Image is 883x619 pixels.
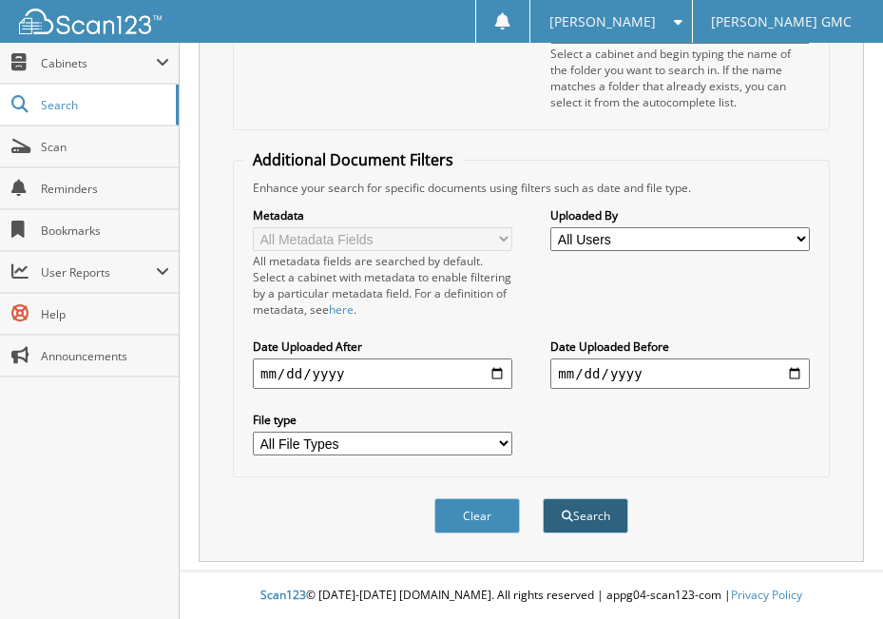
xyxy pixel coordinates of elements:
div: Select a cabinet and begin typing the name of the folder you want to search in. If the name match... [550,46,810,110]
legend: Additional Document Filters [243,149,463,170]
div: © [DATE]-[DATE] [DOMAIN_NAME]. All rights reserved | appg04-scan123-com | [180,572,883,619]
span: Bookmarks [41,222,169,239]
span: User Reports [41,264,156,280]
input: end [550,358,810,389]
label: Date Uploaded Before [550,339,810,355]
span: Help [41,306,169,322]
input: start [253,358,512,389]
span: [PERSON_NAME] [549,16,656,28]
div: Enhance your search for specific documents using filters such as date and file type. [243,180,819,196]
span: [PERSON_NAME] GMC [711,16,852,28]
label: Metadata [253,207,512,223]
a: here [329,301,354,318]
span: Search [41,97,166,113]
div: All metadata fields are searched by default. Select a cabinet with metadata to enable filtering b... [253,253,512,318]
span: Announcements [41,348,169,364]
label: Date Uploaded After [253,339,512,355]
label: Uploaded By [550,207,810,223]
span: Scan [41,139,169,155]
button: Clear [434,498,520,533]
span: Cabinets [41,55,156,71]
button: Search [543,498,628,533]
iframe: Chat Widget [788,528,883,619]
img: scan123-logo-white.svg [19,9,162,34]
a: Privacy Policy [731,587,802,603]
label: File type [253,412,512,428]
span: Reminders [41,181,169,197]
span: Scan123 [260,587,306,603]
